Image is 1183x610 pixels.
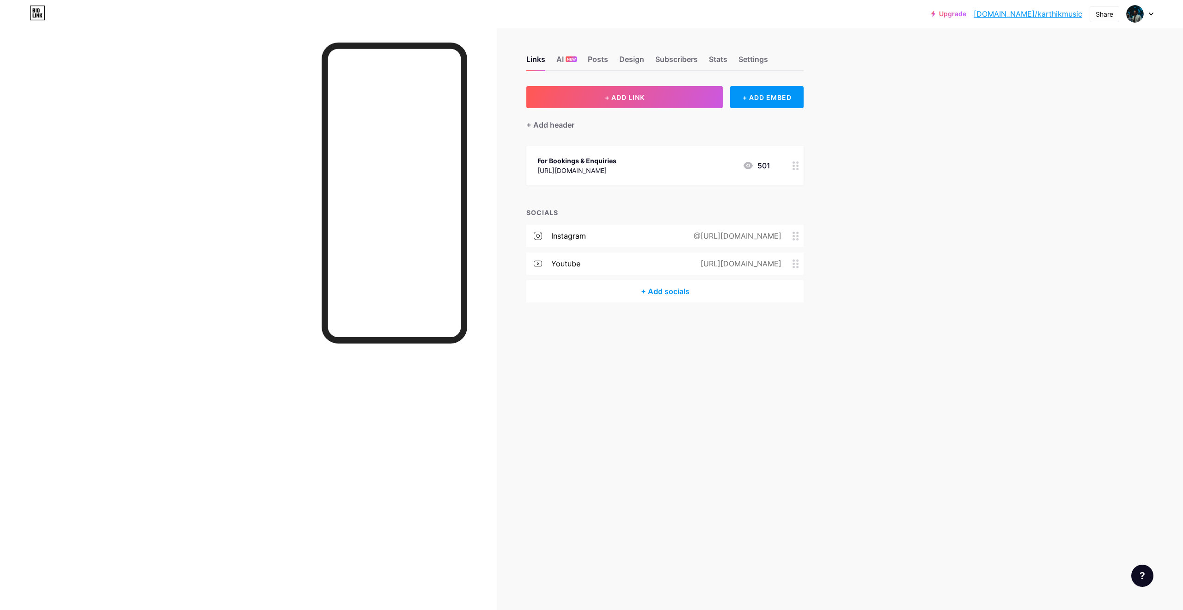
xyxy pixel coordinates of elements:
span: NEW [567,56,576,62]
a: [DOMAIN_NAME]/karthikmusic [974,8,1082,19]
div: Settings [738,54,768,70]
div: Design [619,54,644,70]
a: Upgrade [931,10,966,18]
button: + ADD LINK [526,86,723,108]
div: Share [1096,9,1113,19]
div: [URL][DOMAIN_NAME] [686,258,793,269]
div: + Add header [526,119,574,130]
div: Posts [588,54,608,70]
div: Links [526,54,545,70]
div: @[URL][DOMAIN_NAME] [679,230,793,241]
div: + Add socials [526,280,804,302]
img: karthikmusic [1126,5,1144,23]
div: youtube [551,258,580,269]
div: Subscribers [655,54,698,70]
div: AI [556,54,577,70]
div: For Bookings & Enquiries [537,156,616,166]
span: + ADD LINK [605,93,645,101]
div: [URL][DOMAIN_NAME] [537,166,616,175]
div: instagram [551,230,586,241]
div: Stats [709,54,727,70]
div: 501 [743,160,770,171]
div: SOCIALS [526,208,804,217]
div: + ADD EMBED [730,86,804,108]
